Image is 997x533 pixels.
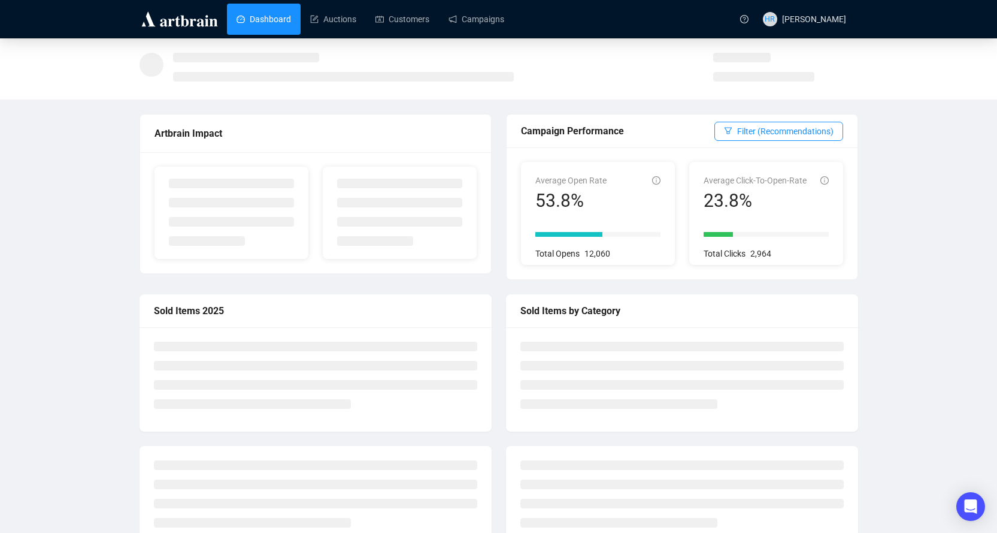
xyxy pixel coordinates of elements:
[740,15,748,23] span: question-circle
[584,249,610,258] span: 12,060
[310,4,356,35] a: Auctions
[154,303,477,318] div: Sold Items 2025
[154,126,477,141] div: Artbrain Impact
[765,13,775,25] span: HR
[521,124,714,138] div: Campaign Performance
[714,122,843,141] button: Filter (Recommendations)
[375,4,429,35] a: Customers
[956,492,985,521] div: Open Intercom Messenger
[535,249,580,258] span: Total Opens
[750,249,771,258] span: 2,964
[782,14,846,24] span: [PERSON_NAME]
[140,10,220,29] img: logo
[535,189,607,212] div: 53.8%
[704,249,746,258] span: Total Clicks
[652,176,660,185] span: info-circle
[704,189,807,212] div: 23.8%
[724,127,732,135] span: filter
[820,176,829,185] span: info-circle
[737,125,834,138] span: Filter (Recommendations)
[704,176,807,185] span: Average Click-To-Open-Rate
[237,4,291,35] a: Dashboard
[535,176,607,185] span: Average Open Rate
[449,4,504,35] a: Campaigns
[520,303,844,318] div: Sold Items by Category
